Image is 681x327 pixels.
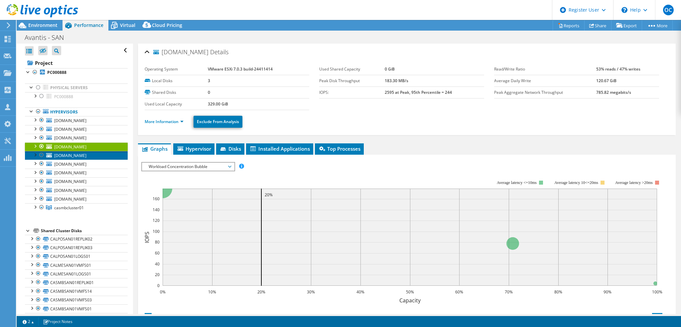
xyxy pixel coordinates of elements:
[54,170,86,176] span: [DOMAIN_NAME]
[157,283,160,288] text: 0
[208,89,210,95] b: 0
[210,48,228,56] span: Details
[25,186,128,195] a: [DOMAIN_NAME]
[22,34,74,41] h1: Avantis - SAN
[25,313,128,322] a: CASMBSAN01VMFS04
[494,66,596,73] label: Read/Write Ratio
[54,94,73,99] span: PC000888
[54,135,86,141] span: [DOMAIN_NAME]
[25,142,128,151] a: [DOMAIN_NAME]
[155,261,160,267] text: 40
[54,196,86,202] span: [DOMAIN_NAME]
[153,229,160,234] text: 100
[356,289,364,295] text: 40%
[25,261,128,269] a: CALMESAN01VMFS01
[319,89,385,96] label: IOPS:
[25,169,128,177] a: [DOMAIN_NAME]
[145,163,231,171] span: Workload Concentration Bubble
[642,20,673,31] a: More
[25,107,128,116] a: Hypervisors
[155,239,160,245] text: 80
[54,153,86,158] span: [DOMAIN_NAME]
[153,207,160,213] text: 140
[160,289,165,295] text: 0%
[25,269,128,278] a: CALMESAN01LOGS01
[455,289,463,295] text: 60%
[153,218,160,223] text: 120
[319,66,385,73] label: Used Shared Capacity
[318,145,360,152] span: Top Processes
[385,78,408,83] b: 183.30 MB/s
[553,20,585,31] a: Reports
[25,134,128,142] a: [DOMAIN_NAME]
[152,22,182,28] span: Cloud Pricing
[25,92,128,101] a: PC000888
[54,161,86,167] span: [DOMAIN_NAME]
[208,66,273,72] b: VMware ESXi 7.0.3 build-24411414
[25,278,128,287] a: CASMBSAN01REPLIK01
[47,70,67,75] b: PC000888
[153,196,160,202] text: 160
[28,22,58,28] span: Environment
[74,22,103,28] span: Performance
[25,160,128,168] a: [DOMAIN_NAME]
[604,289,612,295] text: 90%
[596,89,631,95] b: 785.82 megabits/s
[554,180,598,185] tspan: Average latency 10<=20ms
[257,289,265,295] text: 20%
[494,78,596,84] label: Average Daily Write
[177,145,211,152] span: Hypervisor
[399,297,421,304] text: Capacity
[307,289,315,295] text: 30%
[596,66,640,72] b: 53% reads / 47% writes
[145,119,184,124] a: More Information
[18,317,39,326] a: 2
[25,235,128,244] a: CALPOSAN01REPLIK02
[54,126,86,132] span: [DOMAIN_NAME]
[145,78,208,84] label: Local Disks
[385,66,395,72] b: 0 GiB
[54,205,84,211] span: casmbcluster01
[145,101,208,107] label: Used Local Capacity
[54,118,86,123] span: [DOMAIN_NAME]
[194,116,242,128] a: Exclude From Analysis
[145,66,208,73] label: Operating System
[219,145,241,152] span: Disks
[265,192,273,198] text: 20%
[208,101,228,107] b: 329.00 GiB
[54,188,86,193] span: [DOMAIN_NAME]
[25,68,128,77] a: PC000888
[153,49,208,56] span: [DOMAIN_NAME]
[505,289,513,295] text: 70%
[621,7,627,13] svg: \n
[406,289,414,295] text: 50%
[652,289,662,295] text: 100%
[143,231,151,243] text: IOPS
[25,252,128,261] a: CALPOSAN01LOGS01
[25,287,128,296] a: CASMBSAN01VMFS14
[494,89,596,96] label: Peak Aggregate Network Throughput
[25,151,128,160] a: [DOMAIN_NAME]
[611,20,642,31] a: Export
[208,289,216,295] text: 10%
[25,58,128,68] a: Project
[25,296,128,304] a: CASMBSAN01VMFS03
[25,304,128,313] a: CASMBSAN01VMFS01
[155,272,160,277] text: 20
[319,78,385,84] label: Peak Disk Throughput
[25,125,128,134] a: [DOMAIN_NAME]
[584,20,612,31] a: Share
[155,250,160,256] text: 60
[54,144,86,150] span: [DOMAIN_NAME]
[208,78,210,83] b: 3
[25,244,128,252] a: CALPOSAN01REPLIK03
[145,89,208,96] label: Shared Disks
[249,145,310,152] span: Installed Applications
[615,180,652,185] text: Average latency >20ms
[25,203,128,212] a: casmbcluster01
[41,227,128,235] div: Shared Cluster Disks
[25,116,128,125] a: [DOMAIN_NAME]
[25,83,128,92] a: Physical Servers
[54,179,86,184] span: [DOMAIN_NAME]
[25,195,128,203] a: [DOMAIN_NAME]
